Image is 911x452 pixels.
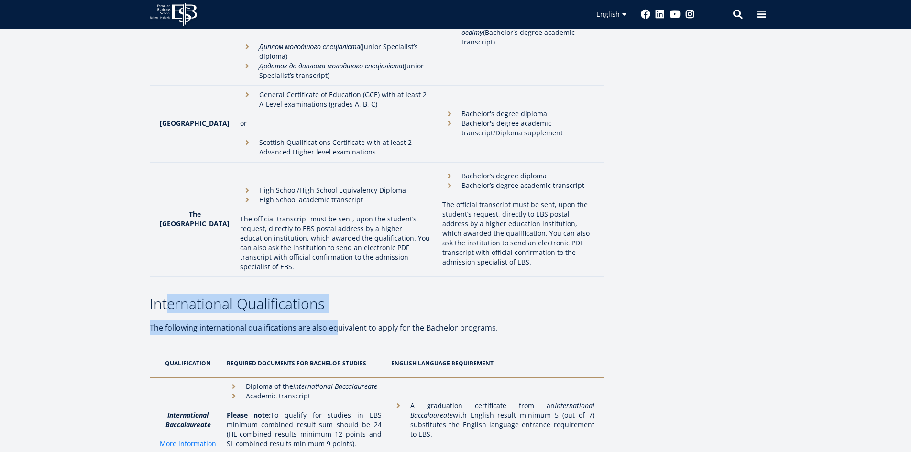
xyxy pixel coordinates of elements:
[670,10,681,19] a: Youtube
[259,42,361,51] em: Диплом молодшого спеціаліста
[293,382,377,391] em: International Baccalaureate
[442,109,594,119] li: Bachelor's degree diploma
[641,10,650,19] a: Facebook
[150,349,222,377] th: Qualification
[227,391,382,401] li: Academic transcript
[240,119,433,128] p: or
[442,200,594,267] p: The official transcript must be sent, upon the student’s request, directly to EBS postal address ...
[222,349,386,377] th: Required documents for Bachelor studies
[240,214,433,272] p: The official transcript must be sent, upon the student’s request, directly to EBS postal address ...
[240,195,433,205] li: High School academic transcript
[655,10,665,19] a: Linkedin
[410,401,594,419] em: International Baccalaureate
[240,90,433,109] li: General Certificate of Education (GCE) with at least 2 A-Level examinations (grades A, B, C)
[240,61,433,80] li: (Junior Specialist’s transcript)
[259,61,403,70] em: Додаток до диплома молодшого спеціаліста
[160,439,216,449] a: More information
[150,297,604,311] h3: International Qualifications
[685,10,695,19] a: Instagram
[442,181,594,190] li: Bachelor’s degree academic transcript
[160,119,230,128] strong: [GEOGRAPHIC_DATA]
[227,410,382,449] p: To qualify for studies in EBS minimum combined result sum should be 24 (HL combined results minim...
[150,320,604,335] p: The following international qualifications are also equivalent to apply for the Bachelor programs.
[442,119,594,138] li: Bachelor's degree academic transcript/Diploma supplement
[165,410,211,429] strong: International Baccalaureate
[160,209,230,228] strong: The [GEOGRAPHIC_DATA]
[442,18,594,47] li: (Bachelor's degree academic transcript)
[240,138,433,157] li: Scottish Qualifications Certificate with at least 2 Advanced Higher level examinations.
[442,171,594,181] li: Bachelor’s degree diploma
[386,349,604,377] th: ENGLISH LANGUAGE REQUIREMENT
[240,42,433,61] li: (Junior Specialist’s diploma)
[240,186,433,195] li: High School/High School Equivalency Diploma
[227,382,382,391] li: Diploma of the
[227,410,271,419] strong: Please note:
[391,401,594,439] li: A graduation certificate from an with English result minimum 5 (out of 7) substitutes the English...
